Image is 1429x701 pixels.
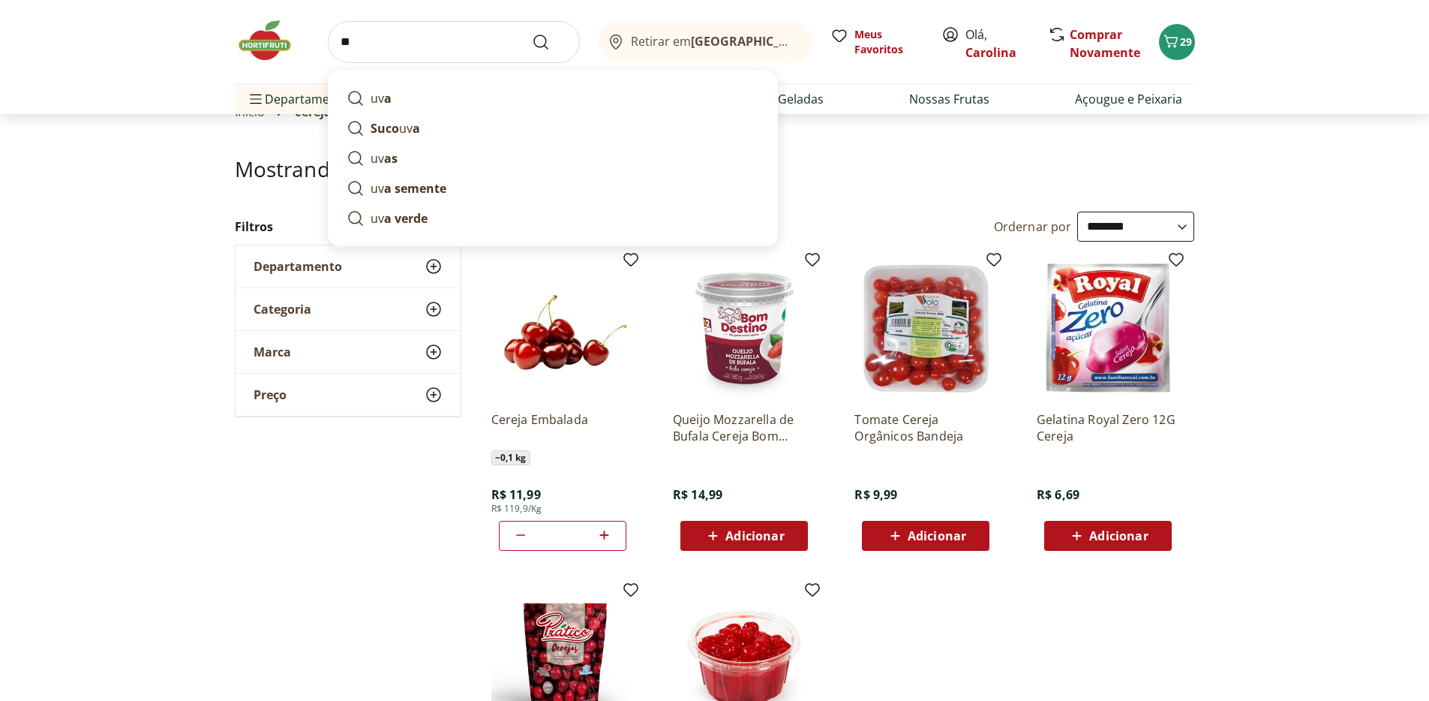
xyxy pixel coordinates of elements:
a: Início [235,105,266,119]
a: Cereja Embalada [491,411,634,444]
a: uva [341,83,765,113]
img: Tomate Cereja Orgânicos Bandeja [854,257,997,399]
a: Sucouva [341,113,765,143]
span: ~ 0,1 kg [491,450,530,465]
img: Hortifruti [235,18,310,63]
a: Carolina [965,44,1016,61]
p: uv [371,89,392,107]
a: uva semente [341,173,765,203]
span: Categoria [254,302,311,317]
a: Gelatina Royal Zero 12G Cereja [1037,411,1179,444]
button: Retirar em[GEOGRAPHIC_DATA]/[GEOGRAPHIC_DATA] [598,21,812,63]
a: Tomate Cereja Orgânicos Bandeja [854,411,997,444]
span: R$ 11,99 [491,486,541,503]
span: Departamentos [247,81,355,117]
a: Queijo Mozzarella de Bufala Cereja Bom Destino 160g [673,411,815,444]
strong: Suco [371,120,399,137]
span: Adicionar [725,530,784,542]
button: Menu [247,81,265,117]
button: Submit Search [532,33,568,51]
span: R$ 9,99 [854,486,897,503]
button: Marca [236,331,461,373]
button: Departamento [236,245,461,287]
span: R$ 6,69 [1037,486,1079,503]
button: Adicionar [862,521,989,551]
span: Adicionar [1089,530,1148,542]
strong: a [413,120,420,137]
a: uvas [341,143,765,173]
a: Meus Favoritos [830,27,923,57]
button: Adicionar [1044,521,1172,551]
strong: as [384,150,398,167]
strong: a semente [384,180,446,197]
span: R$ 119,9/Kg [491,503,542,515]
input: search [328,21,580,63]
span: Olá, [965,26,1032,62]
button: Categoria [236,288,461,330]
strong: a verde [384,210,428,227]
a: Açougue e Peixaria [1075,90,1182,108]
p: uv [371,179,446,197]
p: uv [371,119,420,137]
a: Comprar Novamente [1070,26,1140,61]
span: 29 [1180,35,1192,49]
p: uv [371,149,398,167]
span: Adicionar [908,530,966,542]
a: uva verde [341,203,765,233]
span: cereja [295,105,332,119]
a: Nossas Frutas [909,90,989,108]
span: Meus Favoritos [854,27,923,57]
b: [GEOGRAPHIC_DATA]/[GEOGRAPHIC_DATA] [691,33,944,50]
p: uv [371,209,428,227]
img: Queijo Mozzarella de Bufala Cereja Bom Destino 160g [673,257,815,399]
button: Adicionar [680,521,808,551]
h1: Mostrando resultados para: [235,157,1195,181]
label: Ordernar por [994,218,1072,235]
span: Retirar em [631,35,797,48]
img: Gelatina Royal Zero 12G Cereja [1037,257,1179,399]
span: Departamento [254,259,342,274]
span: R$ 14,99 [673,486,722,503]
span: Preço [254,387,287,402]
button: Preço [236,374,461,416]
strong: a [384,90,392,107]
button: Carrinho [1159,24,1195,60]
span: Marca [254,344,291,360]
h2: Filtros [235,212,461,242]
img: Cereja Embalada [491,257,634,399]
